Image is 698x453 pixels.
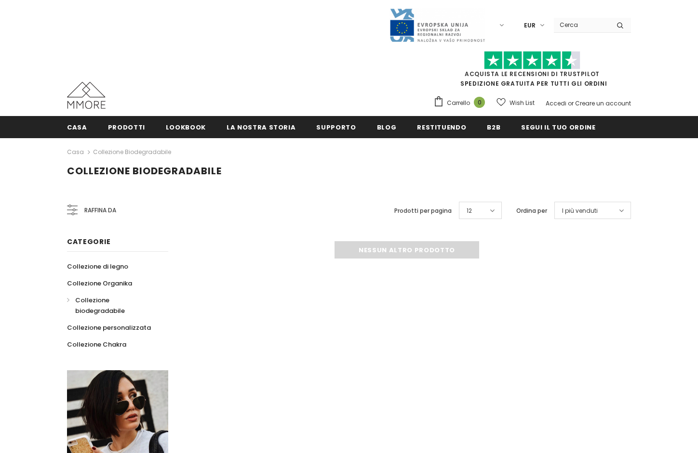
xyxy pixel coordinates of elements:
[389,21,485,29] a: Javni Razpis
[166,123,206,132] span: Lookbook
[377,123,397,132] span: Blog
[394,206,452,216] label: Prodotti per pagina
[467,206,472,216] span: 12
[487,116,500,138] a: B2B
[417,116,466,138] a: Restituendo
[108,123,145,132] span: Prodotti
[316,116,356,138] a: supporto
[516,206,547,216] label: Ordina per
[67,116,87,138] a: Casa
[227,116,295,138] a: La nostra storia
[67,279,132,288] span: Collezione Organika
[84,205,116,216] span: Raffina da
[433,96,490,110] a: Carrello 0
[546,99,566,107] a: Accedi
[447,98,470,108] span: Carrello
[67,82,106,109] img: Casi MMORE
[554,18,609,32] input: Search Site
[562,206,598,216] span: I più venduti
[524,21,536,30] span: EUR
[67,164,222,178] span: Collezione biodegradabile
[316,123,356,132] span: supporto
[487,123,500,132] span: B2B
[93,148,171,156] a: Collezione biodegradabile
[521,123,595,132] span: Segui il tuo ordine
[521,116,595,138] a: Segui il tuo ordine
[67,336,126,353] a: Collezione Chakra
[67,258,128,275] a: Collezione di legno
[575,99,631,107] a: Creare un account
[67,237,110,246] span: Categorie
[67,323,151,332] span: Collezione personalizzata
[67,340,126,349] span: Collezione Chakra
[75,296,125,315] span: Collezione biodegradabile
[568,99,574,107] span: or
[67,123,87,132] span: Casa
[389,8,485,43] img: Javni Razpis
[465,70,600,78] a: Acquista le recensioni di TrustPilot
[474,97,485,108] span: 0
[227,123,295,132] span: La nostra storia
[108,116,145,138] a: Prodotti
[67,319,151,336] a: Collezione personalizzata
[497,94,535,111] a: Wish List
[67,146,84,158] a: Casa
[67,262,128,271] span: Collezione di legno
[484,51,580,70] img: Fidati di Pilot Stars
[67,292,158,319] a: Collezione biodegradabile
[166,116,206,138] a: Lookbook
[510,98,535,108] span: Wish List
[377,116,397,138] a: Blog
[433,55,631,88] span: SPEDIZIONE GRATUITA PER TUTTI GLI ORDINI
[417,123,466,132] span: Restituendo
[67,275,132,292] a: Collezione Organika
